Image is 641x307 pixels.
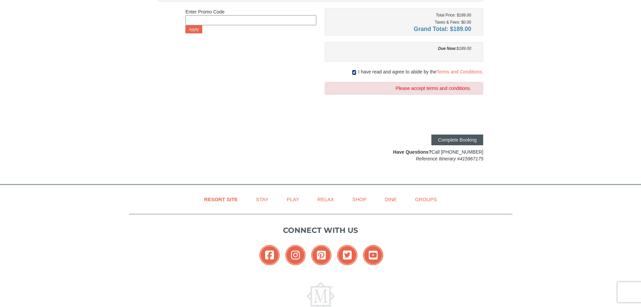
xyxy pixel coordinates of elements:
strong: Due Now: [438,46,457,51]
div: Call [PHONE_NUMBER] [325,149,484,162]
a: Groups [406,192,445,207]
a: Stay [248,192,277,207]
em: Reference Itinerary #415967175 [416,156,484,161]
iframe: reCAPTCHA [381,101,483,128]
span: I have read and agree to abide by the [358,68,483,75]
a: Relax [309,192,342,207]
div: Enter Promo Code [185,8,316,33]
a: Play [278,192,308,207]
small: Total Price: $189.00 [436,13,471,18]
a: Terms and Conditions. [436,69,483,74]
small: Taxes & Fees: $0.00 [435,20,471,25]
h4: Grand Total: $189.00 [330,26,471,32]
p: Connect with us [129,225,512,236]
div: $189.00 [330,45,471,52]
a: Resort Site [196,192,246,207]
button: Complete Booking [431,134,483,145]
div: Please accept terms and conditions. [325,82,484,95]
a: Shop [344,192,375,207]
button: Apply [185,25,202,33]
strong: Have Questions? [393,149,431,155]
a: Dine [376,192,405,207]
